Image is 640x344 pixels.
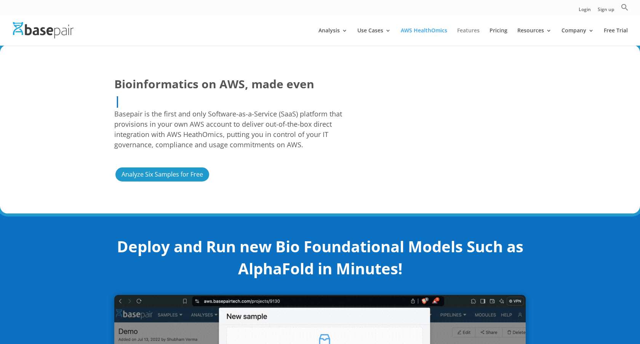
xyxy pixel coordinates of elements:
a: Free Trial [604,28,628,46]
iframe: Overcoming the Scientific and IT Challenges Associated with Scaling Omics Analysis | AWS Events [375,76,526,161]
img: Basepair [13,22,74,38]
a: Company [562,28,594,46]
a: Search Icon Link [621,3,629,15]
a: Login [579,7,591,15]
span: Basepair is the first and only Software-as-a-Service (SaaS) platform that provisions in your own ... [114,109,352,150]
a: Sign up [598,7,614,15]
iframe: Drift Widget Chat Controller [494,289,631,335]
span: | [114,93,121,108]
a: AWS HealthOmics [401,28,447,46]
a: Features [457,28,480,46]
a: Pricing [490,28,507,46]
a: Resources [517,28,552,46]
h2: Deploy and Run new Bio Foundational Models Such as AlphaFold in Minutes! [114,236,526,283]
a: Analyze Six Samples for Free [114,166,210,183]
a: Use Cases [357,28,391,46]
span: Bioinformatics on AWS, made even [114,76,314,92]
a: Analysis [318,28,347,46]
svg: Search [621,3,629,11]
